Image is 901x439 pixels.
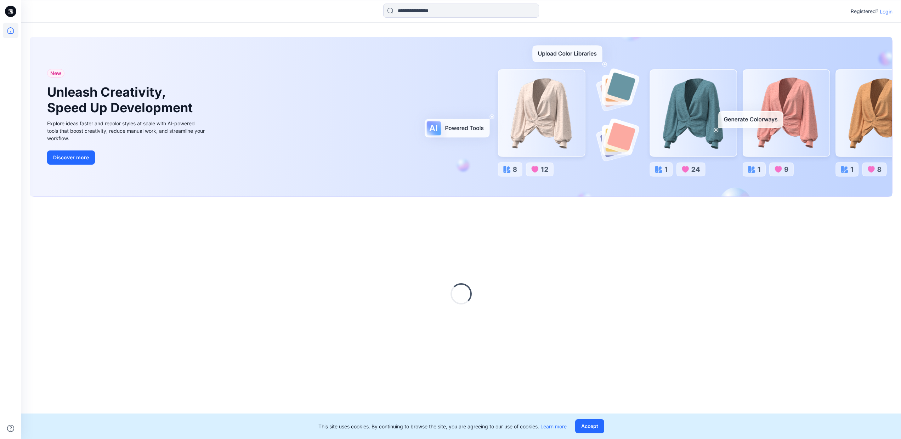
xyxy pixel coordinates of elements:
[575,419,604,433] button: Accept
[47,120,206,142] div: Explore ideas faster and recolor styles at scale with AI-powered tools that boost creativity, red...
[47,85,196,115] h1: Unleash Creativity, Speed Up Development
[318,423,567,430] p: This site uses cookies. By continuing to browse the site, you are agreeing to our use of cookies.
[47,150,95,165] button: Discover more
[851,7,878,16] p: Registered?
[47,150,206,165] a: Discover more
[880,8,892,15] p: Login
[540,423,567,429] a: Learn more
[50,69,61,78] span: New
